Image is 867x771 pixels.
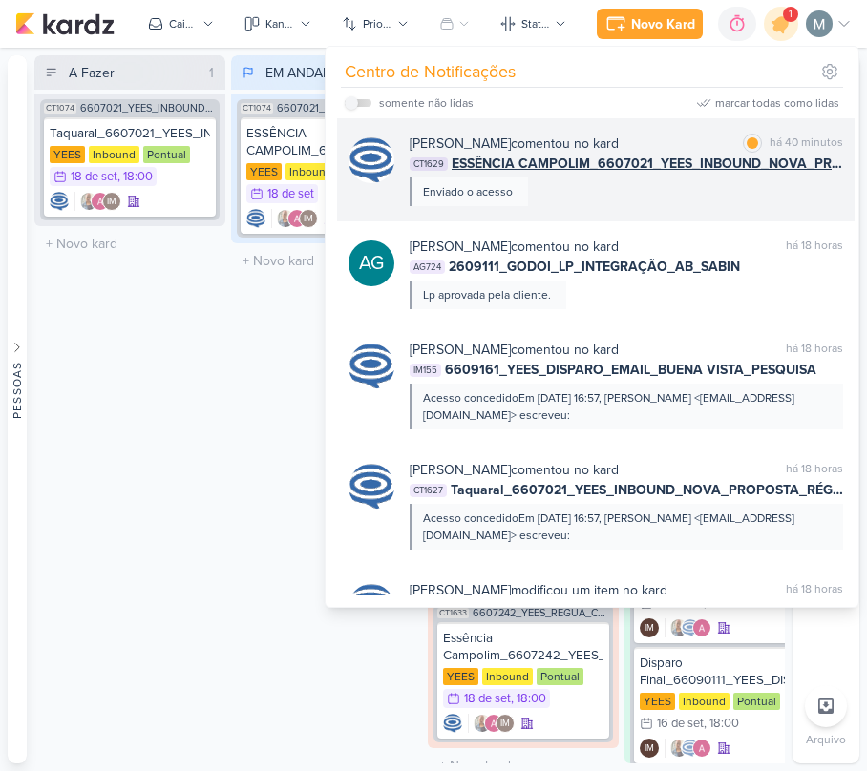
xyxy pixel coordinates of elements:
div: Criador(a): Isabella Machado Guimarães [640,618,659,637]
img: Caroline Traven De Andrade [681,618,700,637]
img: Alessandra Gomes [287,209,307,228]
img: Alessandra Gomes [484,714,503,733]
b: [PERSON_NAME] [410,239,511,255]
img: Caroline Traven De Andrade [349,344,394,389]
div: Pontual [733,693,780,710]
div: 18 de set [71,171,117,183]
span: AG724 [410,260,445,274]
div: Aline Gimenez Graciano [349,240,394,286]
div: comentou no kard [410,460,619,480]
div: Pontual [537,668,583,685]
div: 1 [201,63,222,83]
div: Novo Kard [631,14,695,34]
b: [PERSON_NAME] [410,135,511,152]
span: 2609111_GODOI_LP_INTEGRAÇÃO_AB_SABIN [449,257,740,277]
img: Alessandra Gomes [692,618,711,637]
button: Novo Kard [597,9,703,39]
div: Inbound [89,146,139,163]
div: Criador(a): Caroline Traven De Andrade [246,209,265,228]
img: Caroline Traven De Andrade [349,137,394,183]
div: Criador(a): Isabella Machado Guimarães [640,739,659,758]
span: 6607021_YEES_INBOUND_NOVA_PROPOSTA_RÉGUA_NOVOS_LEADS [80,103,216,114]
span: CT1629 [410,157,448,171]
div: Pessoas [9,362,26,419]
div: há 18 horas [786,580,843,600]
div: modificou um item no kard [410,580,667,600]
div: Colaboradores: Iara Santos, Alessandra Gomes, Isabella Machado Guimarães [74,192,121,211]
input: + Novo kard [235,247,418,275]
div: Isabella Machado Guimarães [640,618,659,637]
img: Caroline Traven De Andrade [349,464,394,510]
div: há 18 horas [786,237,843,257]
img: Alessandra Gomes [692,739,711,758]
div: 16 de set [657,597,704,610]
img: Iara Santos [669,739,688,758]
img: Caroline Traven De Andrade [443,714,462,733]
div: Isabella Machado Guimarães [640,739,659,758]
div: Isabella Machado Guimarães [496,714,515,733]
div: 16 de set [657,718,704,730]
div: Centro de Notificações [345,59,516,85]
img: Caroline Traven De Andrade [50,192,69,211]
b: [PERSON_NAME] [410,462,511,478]
div: comentou no kard [410,237,619,257]
div: Colaboradores: Iara Santos, Caroline Traven De Andrade, Alessandra Gomes [665,618,711,637]
div: Essência Campolim_6607242_YEES_REGUA_COMPRADORES_CAMPINAS_SOROCABA [443,630,603,664]
div: marcar todas como lidas [715,94,839,112]
img: Alessandra Gomes [91,192,110,211]
div: comentou no kard [410,134,619,154]
p: IM [107,198,116,207]
div: Inbound [679,693,730,710]
span: 6607021_YEES_INBOUND_NOVA_PROPOSTA_RÉGUA_NOVOS_LEADS [277,103,412,114]
div: Pontual [143,146,190,163]
input: + Novo kard [38,230,222,258]
p: IM [500,719,510,729]
div: , 10:00 [704,597,739,610]
div: YEES [50,146,85,163]
div: Acesso concedidoEm [DATE] 16:57, [PERSON_NAME] <[EMAIL_ADDRESS][DOMAIN_NAME]> escreveu: [423,510,828,544]
span: CT1633 [437,608,469,618]
button: Pessoas [8,55,27,763]
p: IM [304,215,313,224]
p: IM [645,624,654,634]
div: Disparo Final_66090111_YEES_DISPARO_EMAIL_IPA [640,655,800,689]
b: [PERSON_NAME] [410,582,511,598]
img: Iara Santos [276,209,295,228]
div: Criador(a): Caroline Traven De Andrade [443,714,462,733]
img: kardz.app [15,12,115,35]
div: YEES [443,668,478,685]
div: Colaboradores: Iara Santos, Alessandra Gomes, Isabella Machado Guimarães [468,714,515,733]
span: CT1074 [241,103,273,114]
img: Mariana Amorim [806,10,833,37]
img: Iara Santos [79,192,98,211]
img: Caroline Traven De Andrade [246,209,265,228]
div: YEES [246,163,282,180]
p: AG [359,250,384,277]
span: 1 [789,7,793,22]
div: , 18:00 [511,693,546,705]
div: 18 de set [267,188,314,200]
img: Caroline Traven De Andrade [681,739,700,758]
p: Arquivo [806,731,846,748]
div: Isabella Machado Guimarães [102,192,121,211]
div: há 40 minutos [770,134,843,154]
div: há 18 horas [786,460,843,480]
div: Isabella Machado Guimarães [299,209,318,228]
img: Iara Santos [473,714,492,733]
span: ESSÊNCIA CAMPOLIM_6607021_YEES_INBOUND_NOVA_PROPOSTA_RÉGUA_NOVOS_LEADS [452,154,843,174]
img: Iara Santos [669,618,688,637]
div: Acesso concedidoEm [DATE] 16:57, [PERSON_NAME] <[EMAIL_ADDRESS][DOMAIN_NAME]> escreveu: [423,389,828,424]
div: YEES [640,693,675,710]
span: 6609161_YEES_DISPARO_EMAIL_BUENA VISTA_PESQUISA [445,360,816,380]
div: Colaboradores: Iara Santos, Caroline Traven De Andrade, Alessandra Gomes [665,739,711,758]
div: Enviado o acesso [423,183,513,200]
span: Taquaral_6607021_YEES_INBOUND_NOVA_PROPOSTA_RÉGUA_NOVOS_LEADS [451,480,843,500]
div: Taquaral_6607021_YEES_INBOUND_NOVA_PROPOSTA_RÉGUA_NOVOS_LEADS [50,125,210,142]
div: , 18:00 [704,718,739,730]
span: CT1627 [410,484,447,497]
span: CT1074 [44,103,76,114]
img: Caroline Traven De Andrade [349,584,394,630]
div: Colaboradores: Iara Santos, Alessandra Gomes, Isabella Machado Guimarães [271,209,318,228]
div: somente não lidas [379,94,474,112]
div: Inbound [285,163,336,180]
